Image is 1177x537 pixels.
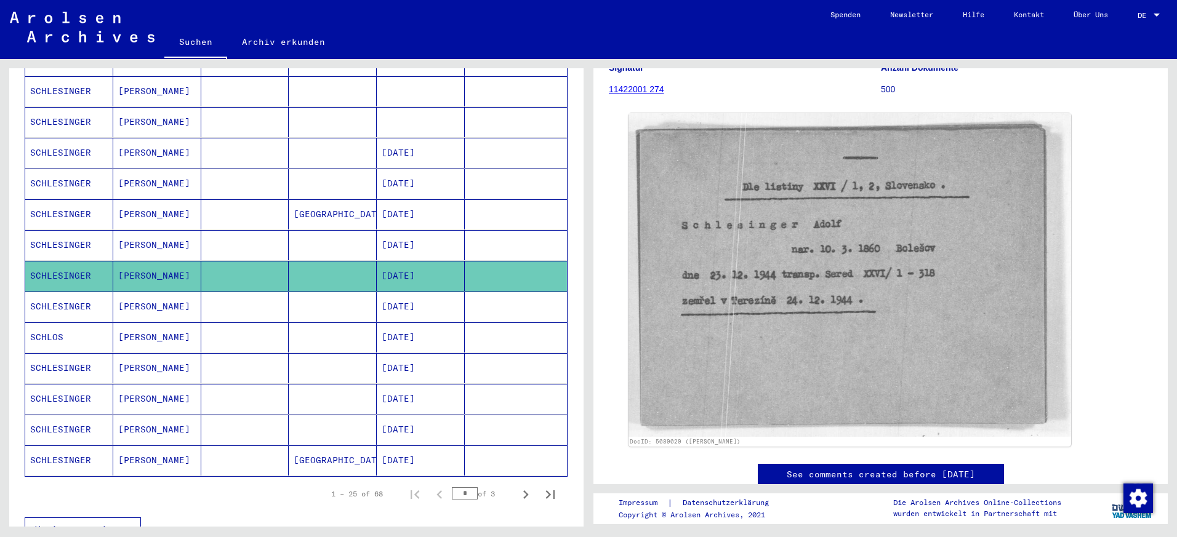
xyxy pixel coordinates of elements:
[113,445,201,475] mat-cell: [PERSON_NAME]
[113,169,201,199] mat-cell: [PERSON_NAME]
[630,438,741,445] a: DocID: 5089029 ([PERSON_NAME])
[113,384,201,414] mat-cell: [PERSON_NAME]
[377,292,465,322] mat-cell: [DATE]
[25,322,113,352] mat-cell: SCHLOS
[377,322,465,352] mat-cell: [DATE]
[538,482,563,506] button: Last page
[377,415,465,445] mat-cell: [DATE]
[113,199,201,229] mat-cell: [PERSON_NAME]
[629,113,1071,437] img: 001.jpg
[377,353,465,383] mat-cell: [DATE]
[25,353,113,383] mat-cell: SCHLESINGER
[619,496,667,509] a: Impressum
[619,509,784,520] p: Copyright © Arolsen Archives, 2021
[25,230,113,260] mat-cell: SCHLESINGER
[377,199,465,229] mat-cell: [DATE]
[25,384,113,414] mat-cell: SCHLESINGER
[609,63,644,73] b: Signatur
[113,76,201,106] mat-cell: [PERSON_NAME]
[452,488,513,499] div: of 3
[513,482,538,506] button: Next page
[881,63,958,73] b: Anzahl Dokumente
[1109,493,1155,523] img: yv_logo.png
[1138,11,1151,20] span: DE
[25,107,113,137] mat-cell: SCHLESINGER
[113,107,201,137] mat-cell: [PERSON_NAME]
[377,384,465,414] mat-cell: [DATE]
[377,138,465,168] mat-cell: [DATE]
[113,230,201,260] mat-cell: [PERSON_NAME]
[403,482,427,506] button: First page
[673,496,784,509] a: Datenschutzerklärung
[377,445,465,475] mat-cell: [DATE]
[25,138,113,168] mat-cell: SCHLESINGER
[893,508,1061,519] p: wurden entwickelt in Partnerschaft mit
[10,12,155,42] img: Arolsen_neg.svg
[113,353,201,383] mat-cell: [PERSON_NAME]
[289,199,377,229] mat-cell: [GEOGRAPHIC_DATA]
[377,169,465,199] mat-cell: [DATE]
[609,84,664,94] a: 11422001 274
[787,468,975,481] a: See comments created before [DATE]
[113,322,201,352] mat-cell: [PERSON_NAME]
[113,292,201,322] mat-cell: [PERSON_NAME]
[881,83,1152,96] p: 500
[1123,483,1153,513] img: Zustimmung ändern
[35,523,124,535] span: Weniger anzeigen
[25,169,113,199] mat-cell: SCHLESINGER
[893,497,1061,508] p: Die Arolsen Archives Online-Collections
[25,415,113,445] mat-cell: SCHLESINGER
[377,261,465,291] mat-cell: [DATE]
[227,27,340,57] a: Archiv erkunden
[113,138,201,168] mat-cell: [PERSON_NAME]
[1123,483,1152,512] div: Zustimmung ändern
[113,261,201,291] mat-cell: [PERSON_NAME]
[25,199,113,229] mat-cell: SCHLESINGER
[289,445,377,475] mat-cell: [GEOGRAPHIC_DATA]
[427,482,452,506] button: Previous page
[25,445,113,475] mat-cell: SCHLESINGER
[25,76,113,106] mat-cell: SCHLESINGER
[619,496,784,509] div: |
[377,230,465,260] mat-cell: [DATE]
[25,292,113,322] mat-cell: SCHLESINGER
[25,261,113,291] mat-cell: SCHLESINGER
[164,27,227,59] a: Suchen
[331,488,383,499] div: 1 – 25 of 68
[113,415,201,445] mat-cell: [PERSON_NAME]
